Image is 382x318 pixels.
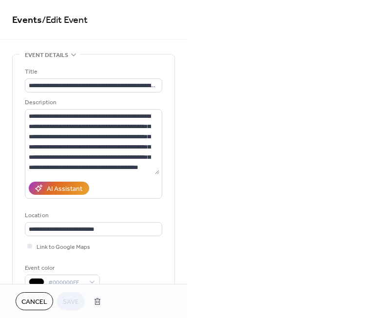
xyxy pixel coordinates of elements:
span: Link to Google Maps [37,242,90,252]
span: Cancel [21,297,47,307]
div: Description [25,97,160,108]
a: Events [12,11,42,30]
div: AI Assistant [47,184,82,194]
button: AI Assistant [29,182,89,195]
span: #000000FF [48,278,84,288]
button: Cancel [16,292,53,310]
div: Event color [25,263,98,273]
span: Event details [25,50,68,60]
div: Location [25,210,160,221]
div: Title [25,67,160,77]
span: / Edit Event [42,11,88,30]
